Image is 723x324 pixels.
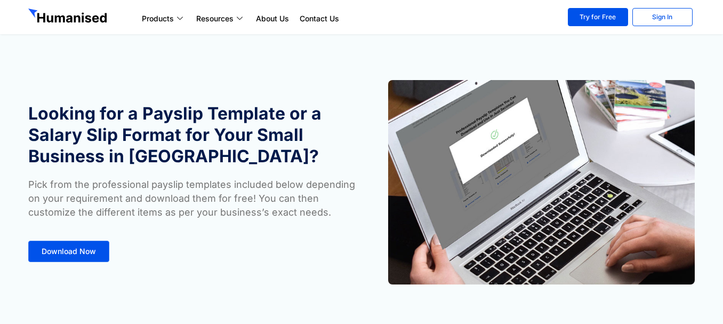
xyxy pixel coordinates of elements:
a: Contact Us [294,12,344,25]
span: Download Now [42,248,96,255]
h1: Looking for a Payslip Template or a Salary Slip Format for Your Small Business in [GEOGRAPHIC_DATA]? [28,103,356,167]
a: Sign In [632,8,693,26]
a: Download Now [28,241,109,262]
a: Products [136,12,191,25]
a: Resources [191,12,251,25]
img: GetHumanised Logo [28,9,109,26]
p: Pick from the professional payslip templates included below depending on your requirement and dow... [28,178,356,219]
a: About Us [251,12,294,25]
a: Try for Free [568,8,628,26]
